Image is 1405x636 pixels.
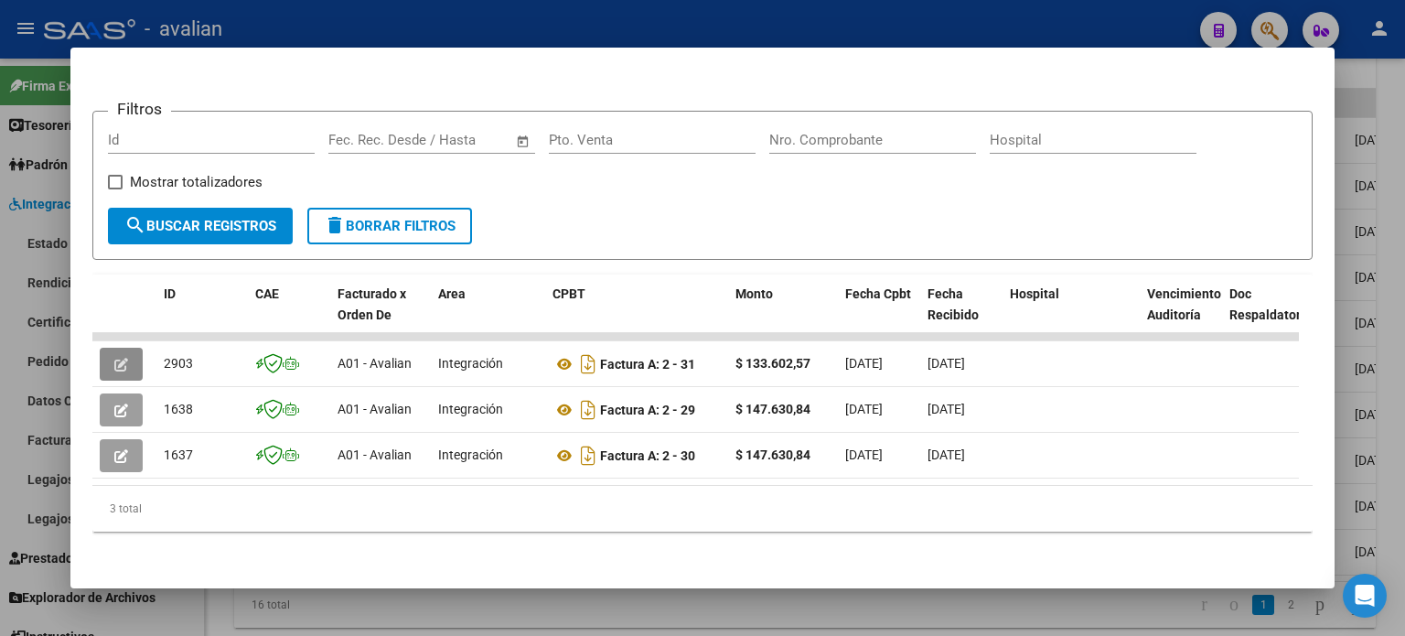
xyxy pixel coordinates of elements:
strong: Factura A: 2 - 30 [600,448,695,463]
span: [DATE] [928,402,965,416]
strong: $ 147.630,84 [735,402,810,416]
span: Integración [438,356,503,371]
span: [DATE] [845,447,883,462]
span: 1637 [164,447,193,462]
datatable-header-cell: CPBT [545,275,728,355]
datatable-header-cell: Monto [728,275,838,355]
i: Descargar documento [576,350,600,379]
input: End date [404,132,493,148]
span: 2903 [164,356,193,371]
span: A01 - Avalian [338,447,412,462]
datatable-header-cell: Facturado x Orden De [330,275,431,355]
datatable-header-cell: Fecha Cpbt [838,275,920,355]
button: Open calendar [512,131,533,152]
datatable-header-cell: Hospital [1003,275,1140,355]
strong: Factura A: 2 - 29 [600,403,695,417]
span: Doc Respaldatoria [1229,286,1312,322]
span: Borrar Filtros [324,218,456,234]
span: Monto [735,286,773,301]
datatable-header-cell: Fecha Recibido [920,275,1003,355]
datatable-header-cell: Vencimiento Auditoría [1140,275,1222,355]
span: A01 - Avalian [338,356,412,371]
span: Mostrar totalizadores [130,171,263,193]
datatable-header-cell: Doc Respaldatoria [1222,275,1332,355]
strong: $ 147.630,84 [735,447,810,462]
span: Area [438,286,466,301]
span: Fecha Cpbt [845,286,911,301]
button: Borrar Filtros [307,208,472,244]
datatable-header-cell: CAE [248,275,330,355]
div: Open Intercom Messenger [1343,574,1387,618]
span: CPBT [552,286,585,301]
datatable-header-cell: Area [431,275,545,355]
span: A01 - Avalian [338,402,412,416]
h3: Filtros [108,97,171,121]
button: Buscar Registros [108,208,293,244]
input: Start date [328,132,388,148]
span: [DATE] [928,447,965,462]
datatable-header-cell: ID [156,275,248,355]
span: [DATE] [845,356,883,371]
mat-icon: delete [324,214,346,236]
span: 1638 [164,402,193,416]
i: Descargar documento [576,395,600,425]
span: Fecha Recibido [928,286,979,322]
i: Descargar documento [576,441,600,470]
strong: $ 133.602,57 [735,356,810,371]
mat-icon: search [124,214,146,236]
span: [DATE] [928,356,965,371]
strong: Factura A: 2 - 31 [600,357,695,372]
span: Facturado x Orden De [338,286,406,322]
span: Vencimiento Auditoría [1147,286,1221,322]
span: Integración [438,447,503,462]
div: 3 total [92,486,1313,532]
span: Hospital [1010,286,1059,301]
span: ID [164,286,176,301]
span: [DATE] [845,402,883,416]
span: CAE [255,286,279,301]
span: Buscar Registros [124,218,276,234]
span: Integración [438,402,503,416]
